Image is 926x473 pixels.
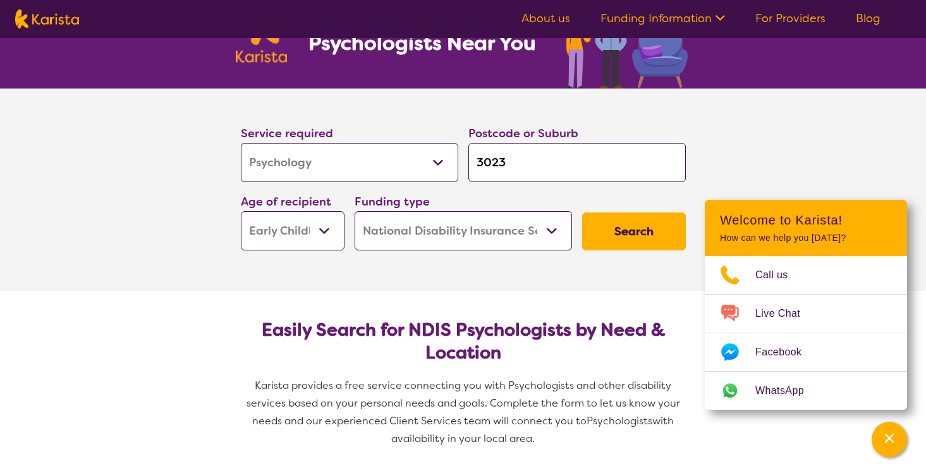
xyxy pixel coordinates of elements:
[468,126,578,141] label: Postcode or Suburb
[587,414,652,427] span: Psychologists
[355,194,430,209] label: Funding type
[705,256,907,410] ul: Choose channel
[755,381,819,400] span: WhatsApp
[856,11,880,26] a: Blog
[241,126,333,141] label: Service required
[720,212,892,228] h2: Welcome to Karista!
[251,319,676,364] h2: Easily Search for NDIS Psychologists by Need & Location
[15,9,79,28] img: Karista logo
[521,11,570,26] a: About us
[600,11,725,26] a: Funding Information
[247,379,683,427] span: Karista provides a free service connecting you with Psychologists and other disability services b...
[705,200,907,410] div: Channel Menu
[755,343,817,362] span: Facebook
[308,5,542,56] h1: Find NDIS Psychologists Near You
[755,266,803,285] span: Call us
[582,212,686,250] button: Search
[241,194,331,209] label: Age of recipient
[755,304,815,323] span: Live Chat
[720,233,892,243] p: How can we help you [DATE]?
[705,372,907,410] a: Web link opens in a new tab.
[872,422,907,457] button: Channel Menu
[755,11,825,26] a: For Providers
[468,143,686,182] input: Type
